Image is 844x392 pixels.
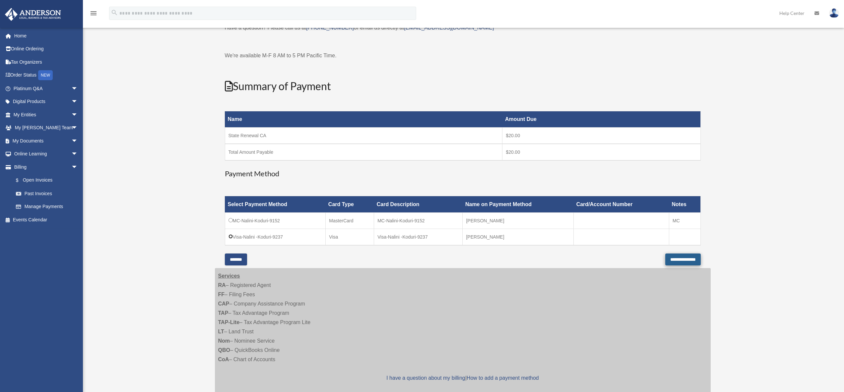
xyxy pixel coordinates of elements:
a: Past Invoices [9,187,85,200]
strong: TAP [218,310,228,316]
td: [PERSON_NAME] [463,229,574,245]
span: arrow_drop_down [71,160,85,174]
a: menu [90,12,97,17]
td: Visa-Nalini -Koduri-9237 [374,229,463,245]
a: My Documentsarrow_drop_down [5,134,88,147]
strong: Nom [218,338,230,344]
p: | [218,373,707,383]
td: [PERSON_NAME] [463,212,574,229]
a: Digital Productsarrow_drop_down [5,95,88,108]
a: Billingarrow_drop_down [5,160,85,174]
strong: QBO [218,347,230,353]
td: MasterCard [326,212,374,229]
h2: Summary of Payment [225,79,701,94]
a: Tax Organizers [5,55,88,69]
strong: TAP-Lite [218,319,240,325]
td: MC [669,212,700,229]
a: How to add a payment method [467,375,539,381]
strong: LT [218,329,224,334]
span: arrow_drop_down [71,121,85,135]
div: NEW [38,70,53,80]
span: $ [20,176,23,185]
p: Have a question? Please call us at or email us directly at [225,23,701,32]
img: User Pic [829,8,839,18]
strong: FF [218,292,225,297]
h3: Payment Method [225,169,701,179]
th: Name on Payment Method [463,196,574,212]
td: Total Amount Payable [225,144,502,160]
th: Card/Account Number [574,196,669,212]
a: Online Learningarrow_drop_down [5,147,88,161]
i: menu [90,9,97,17]
span: arrow_drop_down [71,108,85,122]
p: We're available M-F 8 AM to 5 PM Pacific Time. [225,51,701,60]
th: Card Description [374,196,463,212]
a: Platinum Q&Aarrow_drop_down [5,82,88,95]
strong: CAP [218,301,229,307]
a: I have a question about my billing [386,375,465,381]
td: MC-Nalini-Koduri-9152 [225,212,326,229]
td: $20.00 [502,144,700,160]
td: $20.00 [502,128,700,144]
th: Amount Due [502,111,700,128]
a: Order StatusNEW [5,69,88,82]
a: Manage Payments [9,200,85,213]
th: Card Type [326,196,374,212]
a: My Entitiesarrow_drop_down [5,108,88,121]
span: arrow_drop_down [71,134,85,148]
th: Select Payment Method [225,196,326,212]
span: arrow_drop_down [71,82,85,95]
a: Online Ordering [5,42,88,56]
th: Notes [669,196,700,212]
th: Name [225,111,502,128]
a: Events Calendar [5,213,88,226]
a: My [PERSON_NAME] Teamarrow_drop_down [5,121,88,135]
strong: RA [218,282,226,288]
td: Visa [326,229,374,245]
strong: CoA [218,357,229,362]
strong: Services [218,273,240,279]
a: Home [5,29,88,42]
td: Visa-Nalini -Koduri-9237 [225,229,326,245]
img: Anderson Advisors Platinum Portal [3,8,63,21]
td: MC-Nalini-Koduri-9152 [374,212,463,229]
td: State Renewal CA [225,128,502,144]
span: arrow_drop_down [71,147,85,161]
a: $Open Invoices [9,174,81,187]
span: arrow_drop_down [71,95,85,109]
i: search [111,9,118,16]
